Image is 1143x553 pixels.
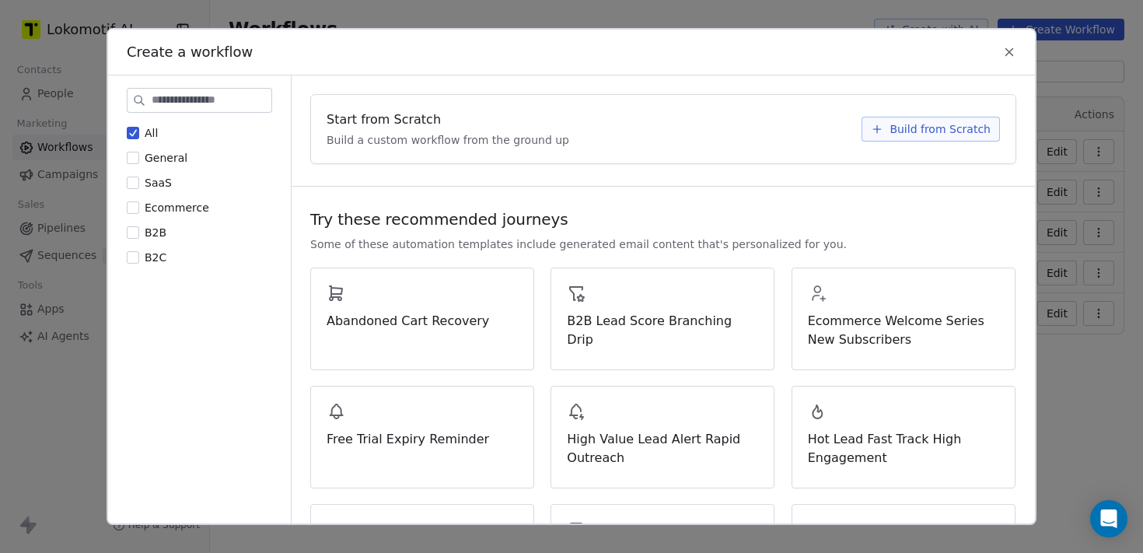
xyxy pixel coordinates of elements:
[145,127,158,139] span: All
[327,430,518,449] span: Free Trial Expiry Reminder
[327,132,569,148] span: Build a custom workflow from the ground up
[127,175,139,191] button: SaaS
[127,225,139,240] button: B2B
[145,226,166,239] span: B2B
[310,236,847,252] span: Some of these automation templates include generated email content that's personalized for you.
[567,312,758,349] span: B2B Lead Score Branching Drip
[145,201,209,214] span: Ecommerce
[127,250,139,265] button: B2C
[808,312,999,349] span: Ecommerce Welcome Series New Subscribers
[1090,500,1127,537] div: Open Intercom Messenger
[127,42,253,62] span: Create a workflow
[327,312,518,331] span: Abandoned Cart Recovery
[862,117,1000,142] button: Build from Scratch
[310,208,568,230] span: Try these recommended journeys
[327,110,441,129] span: Start from Scratch
[145,251,166,264] span: B2C
[567,430,758,467] span: High Value Lead Alert Rapid Outreach
[808,430,999,467] span: Hot Lead Fast Track High Engagement
[127,200,139,215] button: Ecommerce
[145,177,172,189] span: SaaS
[145,152,187,164] span: General
[127,150,139,166] button: General
[127,125,139,141] button: All
[890,121,991,137] span: Build from Scratch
